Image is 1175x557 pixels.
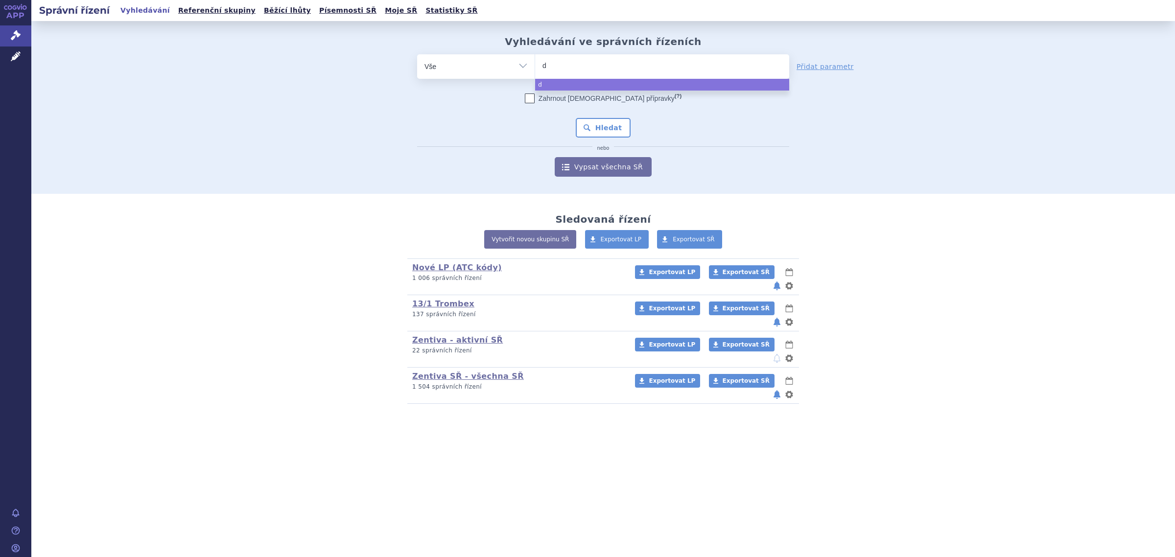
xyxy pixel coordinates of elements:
[709,338,775,351] a: Exportovat SŘ
[649,305,695,312] span: Exportovat LP
[649,377,695,384] span: Exportovat LP
[412,335,503,345] a: Zentiva - aktivní SŘ
[585,230,649,249] a: Exportovat LP
[649,269,695,276] span: Exportovat LP
[635,265,700,279] a: Exportovat LP
[709,302,775,315] a: Exportovat SŘ
[784,266,794,278] button: lhůty
[412,263,502,272] a: Nové LP (ATC kódy)
[423,4,480,17] a: Statistiky SŘ
[505,36,702,47] h2: Vyhledávání ve správních řízeních
[675,93,681,99] abbr: (?)
[784,339,794,350] button: lhůty
[635,338,700,351] a: Exportovat LP
[709,265,775,279] a: Exportovat SŘ
[772,280,782,292] button: notifikace
[535,79,789,91] li: d
[576,118,631,138] button: Hledat
[784,375,794,387] button: lhůty
[709,374,775,388] a: Exportovat SŘ
[31,3,117,17] h2: Správní řízení
[555,157,652,177] a: Vypsat všechna SŘ
[412,347,622,355] p: 22 správních řízení
[382,4,420,17] a: Moje SŘ
[412,383,622,391] p: 1 504 správních řízení
[784,280,794,292] button: nastavení
[525,93,681,103] label: Zahrnout [DEMOGRAPHIC_DATA] přípravky
[635,374,700,388] a: Exportovat LP
[175,4,258,17] a: Referenční skupiny
[412,371,524,381] a: Zentiva SŘ - všechna SŘ
[784,316,794,328] button: nastavení
[772,316,782,328] button: notifikace
[635,302,700,315] a: Exportovat LP
[784,352,794,364] button: nastavení
[772,389,782,400] button: notifikace
[412,299,474,308] a: 13/1 Trombex
[601,236,642,243] span: Exportovat LP
[657,230,722,249] a: Exportovat SŘ
[673,236,715,243] span: Exportovat SŘ
[592,145,614,151] i: nebo
[412,310,622,319] p: 137 správních řízení
[484,230,576,249] a: Vytvořit novou skupinu SŘ
[723,341,770,348] span: Exportovat SŘ
[784,302,794,314] button: lhůty
[117,4,173,17] a: Vyhledávání
[723,269,770,276] span: Exportovat SŘ
[784,389,794,400] button: nastavení
[649,341,695,348] span: Exportovat LP
[555,213,651,225] h2: Sledovaná řízení
[772,352,782,364] button: notifikace
[723,377,770,384] span: Exportovat SŘ
[797,62,854,71] a: Přidat parametr
[316,4,379,17] a: Písemnosti SŘ
[723,305,770,312] span: Exportovat SŘ
[412,274,622,282] p: 1 006 správních řízení
[261,4,314,17] a: Běžící lhůty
